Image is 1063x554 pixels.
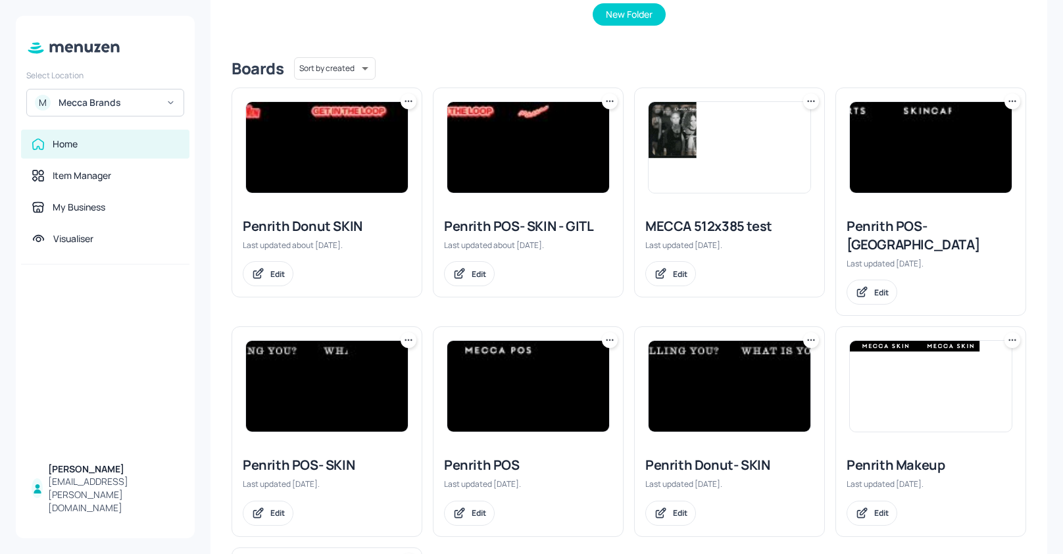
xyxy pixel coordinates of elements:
[847,258,1015,269] div: Last updated [DATE].
[270,268,285,280] div: Edit
[472,507,486,518] div: Edit
[645,456,814,474] div: Penrith Donut- SKIN
[847,456,1015,474] div: Penrith Makeup
[294,55,376,82] div: Sort by created
[874,507,889,518] div: Edit
[645,217,814,236] div: MECCA 512x385 test
[847,217,1015,254] div: Penrith POS- [GEOGRAPHIC_DATA]
[246,341,408,432] img: 2025-08-05-1754372124929z51owcdx8qj.jpeg
[246,102,408,193] img: 2025-07-01-1751351964894l2cj84imfbe.jpeg
[645,478,814,490] div: Last updated [DATE].
[444,217,612,236] div: Penrith POS- SKIN - GITL
[243,239,411,251] div: Last updated about [DATE].
[850,341,1012,432] img: 2025-05-09-17467492355156nf8ghdnxcp.jpeg
[444,456,612,474] div: Penrith POS
[593,3,666,26] button: New Folder
[243,478,411,490] div: Last updated [DATE].
[26,70,184,81] div: Select Location
[447,102,609,193] img: 2025-07-01-17513516888285p10hif7kum.jpeg
[59,96,158,109] div: Mecca Brands
[53,169,111,182] div: Item Manager
[447,341,609,432] img: 2025-05-09-1746751798990yac7qzv0y4j.jpeg
[53,232,93,245] div: Visualiser
[53,201,105,214] div: My Business
[472,268,486,280] div: Edit
[850,102,1012,193] img: 2025-05-29-1748491409836nhtp4ypnj9.jpeg
[270,507,285,518] div: Edit
[874,287,889,298] div: Edit
[48,475,179,515] div: [EMAIL_ADDRESS][PERSON_NAME][DOMAIN_NAME]
[444,478,612,490] div: Last updated [DATE].
[649,102,810,193] img: 2025-06-18-1750227302809zoss7jsjix.jpeg
[649,341,810,432] img: 2025-08-05-17543719119401vlvbd316yz.jpeg
[673,268,687,280] div: Edit
[53,138,78,151] div: Home
[444,239,612,251] div: Last updated about [DATE].
[243,456,411,474] div: Penrith POS- SKIN
[243,217,411,236] div: Penrith Donut SKIN
[847,478,1015,490] div: Last updated [DATE].
[645,239,814,251] div: Last updated [DATE].
[673,507,687,518] div: Edit
[232,58,284,79] div: Boards
[48,463,179,476] div: [PERSON_NAME]
[35,95,51,111] div: M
